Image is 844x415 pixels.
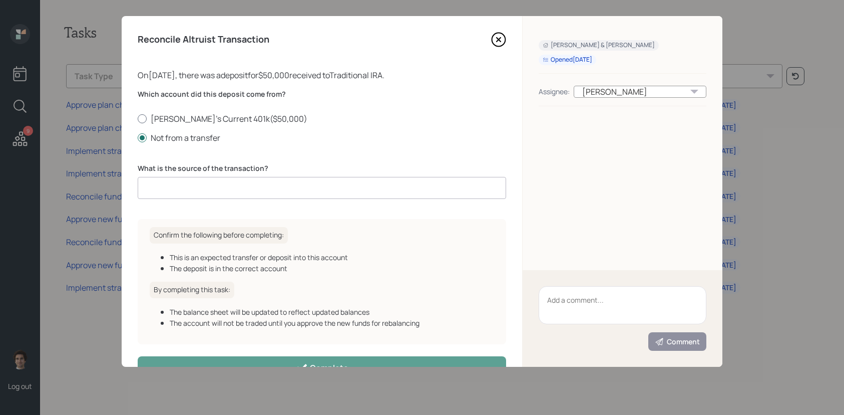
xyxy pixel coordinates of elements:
div: Comment [655,337,700,347]
div: The deposit is in the correct account [170,263,494,274]
div: Opened [DATE] [543,56,592,64]
div: Assignee: [539,86,570,97]
label: Not from a transfer [138,132,506,143]
h4: Reconcile Altruist Transaction [138,34,269,45]
div: The balance sheet will be updated to reflect updated balances [170,307,494,317]
button: Complete [138,356,506,379]
div: Complete [296,362,348,374]
h6: Confirm the following before completing: [150,227,288,244]
div: The account will not be traded until you approve the new funds for rebalancing [170,318,494,328]
div: [PERSON_NAME] [574,86,706,98]
button: Comment [648,332,706,351]
label: What is the source of the transaction? [138,163,506,173]
h6: By completing this task: [150,282,234,298]
div: [PERSON_NAME] & [PERSON_NAME] [543,41,655,50]
div: On [DATE] , there was a deposit for $50,000 received to Traditional IRA . [138,69,506,81]
div: This is an expected transfer or deposit into this account [170,252,494,263]
label: Which account did this deposit come from? [138,89,506,99]
label: [PERSON_NAME]'s Current 401k ( $50,000 ) [138,113,506,124]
